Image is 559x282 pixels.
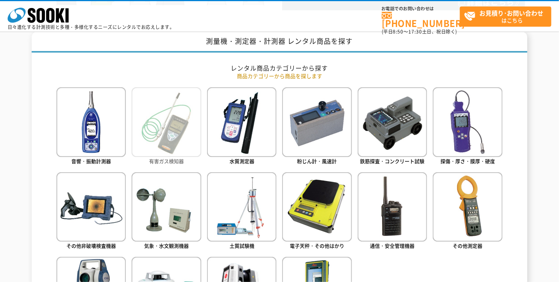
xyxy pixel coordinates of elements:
span: その他非破壊検査機器 [66,242,116,249]
img: 電子天秤・その他はかり [282,172,352,242]
a: 探傷・厚さ・膜厚・硬度 [433,87,502,166]
a: 土質試験機 [207,172,276,251]
img: 有害ガス検知器 [132,87,201,157]
img: 水質測定器 [207,87,276,157]
a: 電子天秤・その他はかり [282,172,352,251]
a: 鉄筋探査・コンクリート試験 [358,87,427,166]
span: 音響・振動計測器 [71,157,111,165]
a: 音響・振動計測器 [56,87,126,166]
a: その他測定器 [433,172,502,251]
span: 水質測定器 [230,157,254,165]
a: 気象・水文観測機器 [132,172,201,251]
h1: 測量機・測定器・計測器 レンタル商品を探す [32,32,527,53]
span: 粉じん計・風速計 [297,157,337,165]
span: 17:30 [408,28,422,35]
a: [PHONE_NUMBER] [382,12,460,27]
p: 商品カテゴリーから商品を探します [56,72,503,80]
span: 有害ガス検知器 [149,157,184,165]
span: 通信・安全管理機器 [370,242,415,249]
strong: お見積り･お問い合わせ [480,8,544,18]
span: 土質試験機 [230,242,254,249]
img: 土質試験機 [207,172,276,242]
span: 電子天秤・その他はかり [290,242,344,249]
img: 探傷・厚さ・膜厚・硬度 [433,87,502,157]
span: お電話でのお問い合わせは [382,6,460,11]
img: 粉じん計・風速計 [282,87,352,157]
span: 鉄筋探査・コンクリート試験 [360,157,425,165]
a: 通信・安全管理機器 [358,172,427,251]
a: 水質測定器 [207,87,276,166]
a: お見積り･お問い合わせはこちら [460,6,551,27]
p: 日々進化する計測技術と多種・多様化するニーズにレンタルでお応えします。 [8,25,175,29]
img: 気象・水文観測機器 [132,172,201,242]
h2: レンタル商品カテゴリーから探す [56,64,503,72]
span: はこちら [464,7,551,26]
span: 気象・水文観測機器 [144,242,189,249]
img: 通信・安全管理機器 [358,172,427,242]
img: その他測定器 [433,172,502,242]
span: (平日 ～ 土日、祝日除く) [382,28,457,35]
img: その他非破壊検査機器 [56,172,126,242]
img: 鉄筋探査・コンクリート試験 [358,87,427,157]
span: 8:50 [393,28,404,35]
img: 音響・振動計測器 [56,87,126,157]
span: その他測定器 [453,242,483,249]
a: 粉じん計・風速計 [282,87,352,166]
span: 探傷・厚さ・膜厚・硬度 [440,157,495,165]
a: 有害ガス検知器 [132,87,201,166]
a: その他非破壊検査機器 [56,172,126,251]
